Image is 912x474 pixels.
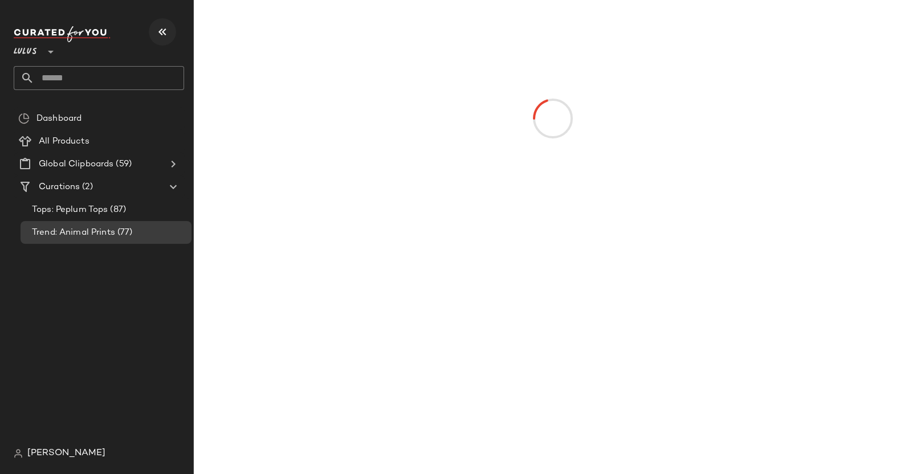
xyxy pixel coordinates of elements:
[18,113,30,124] img: svg%3e
[80,181,92,194] span: (2)
[39,158,113,171] span: Global Clipboards
[108,203,126,216] span: (87)
[115,226,133,239] span: (77)
[14,449,23,458] img: svg%3e
[36,112,82,125] span: Dashboard
[14,39,37,59] span: Lulus
[27,447,105,460] span: [PERSON_NAME]
[113,158,132,171] span: (59)
[32,226,115,239] span: Trend: Animal Prints
[39,135,89,148] span: All Products
[14,26,111,42] img: cfy_white_logo.C9jOOHJF.svg
[39,181,80,194] span: Curations
[32,203,108,216] span: Tops: Peplum Tops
